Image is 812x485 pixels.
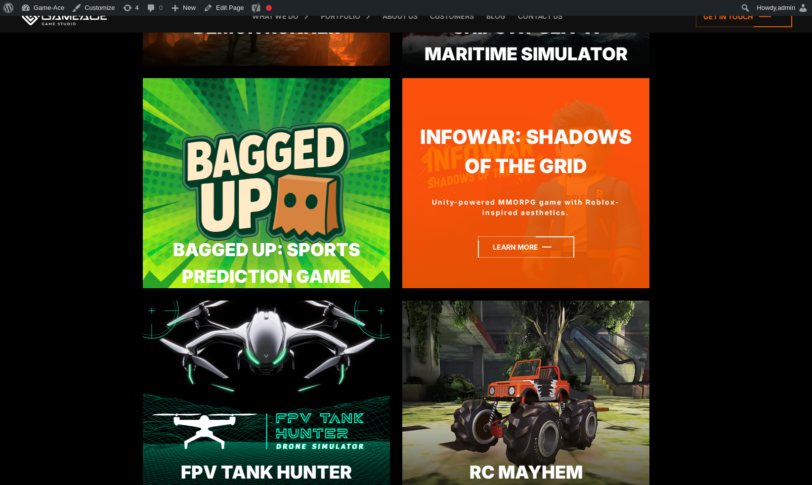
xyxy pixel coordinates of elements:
span: admin [778,4,795,11]
a: Get in touch [696,6,792,27]
div: Ships At Sea: A Maritime Simulator [402,14,649,67]
a: Infowar: Shadowsof the Grid [402,123,649,181]
a: Learn more [478,236,574,258]
div: Unity-powered MMORPG game with Roblox-inspired aesthetics. [402,197,649,218]
div: Focus keyphrase not set [266,5,272,11]
div: Bagged Up: Sports Prediction Game [143,236,390,290]
img: Bagged up preview img [143,78,390,288]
